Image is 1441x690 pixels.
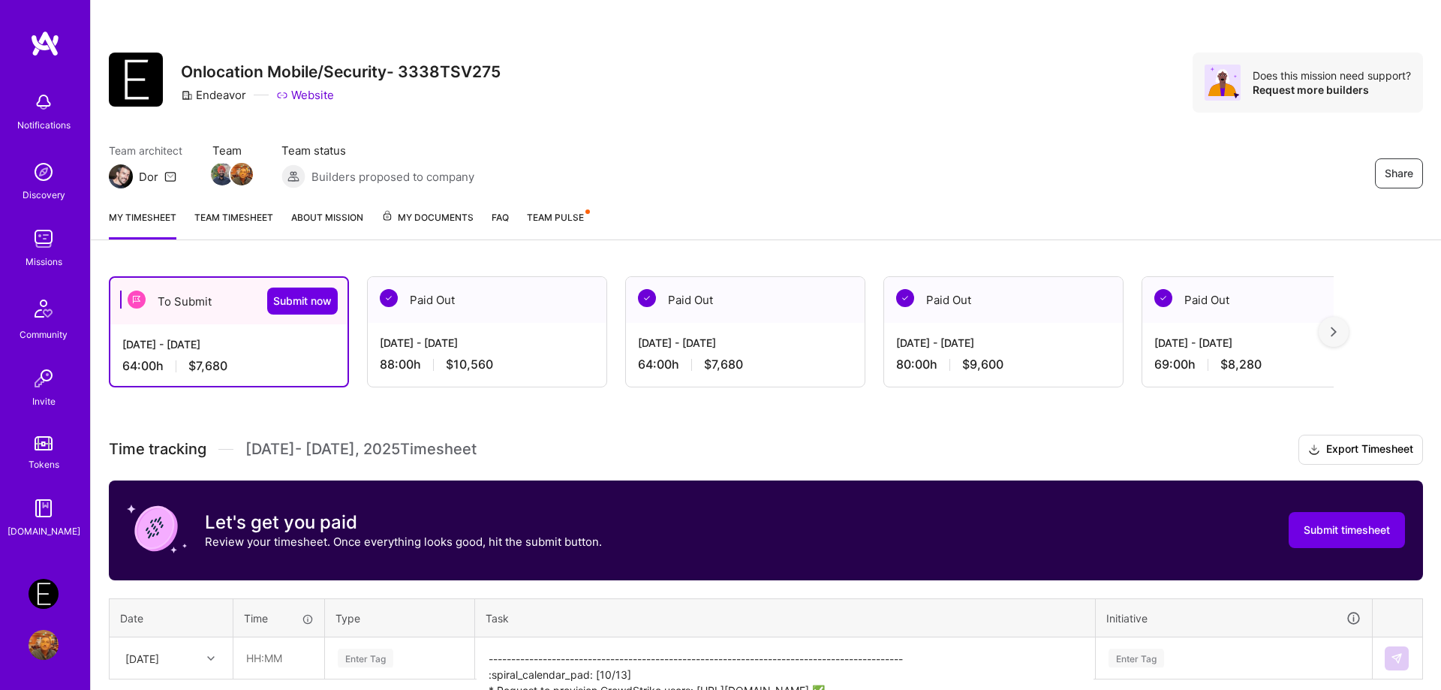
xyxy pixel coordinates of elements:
[381,209,474,226] span: My Documents
[181,62,501,81] h3: Onlocation Mobile/Security- 3338TSV275
[1331,327,1337,337] img: right
[1205,65,1241,101] img: Avatar
[29,157,59,187] img: discovery
[125,650,159,666] div: [DATE]
[32,393,56,409] div: Invite
[26,291,62,327] img: Community
[109,143,182,158] span: Team architect
[205,511,602,534] h3: Let's get you paid
[1142,277,1381,323] div: Paid Out
[1106,610,1361,627] div: Initiative
[109,440,206,459] span: Time tracking
[110,278,347,324] div: To Submit
[527,212,584,223] span: Team Pulse
[446,357,493,372] span: $10,560
[1109,646,1164,670] div: Enter Tag
[212,143,251,158] span: Team
[281,143,474,158] span: Team status
[212,161,232,187] a: Team Member Avatar
[527,209,588,240] a: Team Pulse
[29,579,59,609] img: Endeavor: Onlocation Mobile/Security- 3338TSV275
[29,456,59,472] div: Tokens
[1154,357,1369,372] div: 69:00 h
[30,30,60,57] img: logo
[205,534,602,550] p: Review your timesheet. Once everything looks good, hit the submit button.
[139,169,158,185] div: Dor
[276,87,334,103] a: Website
[8,523,80,539] div: [DOMAIN_NAME]
[35,436,53,450] img: tokens
[23,187,65,203] div: Discovery
[380,289,398,307] img: Paid Out
[492,209,509,240] a: FAQ
[291,209,363,240] a: About Mission
[1253,68,1411,83] div: Does this mission need support?
[164,170,176,182] i: icon Mail
[17,117,71,133] div: Notifications
[109,53,163,107] img: Company Logo
[1308,442,1320,458] i: icon Download
[25,630,62,660] a: User Avatar
[25,579,62,609] a: Endeavor: Onlocation Mobile/Security- 3338TSV275
[29,363,59,393] img: Invite
[475,598,1096,637] th: Task
[311,169,474,185] span: Builders proposed to company
[638,335,853,351] div: [DATE] - [DATE]
[29,493,59,523] img: guide book
[896,289,914,307] img: Paid Out
[109,209,176,240] a: My timesheet
[194,209,273,240] a: Team timesheet
[188,358,227,374] span: $7,680
[638,357,853,372] div: 64:00 h
[1220,357,1262,372] span: $8,280
[267,288,338,315] button: Submit now
[1154,289,1172,307] img: Paid Out
[244,610,314,626] div: Time
[29,87,59,117] img: bell
[638,289,656,307] img: Paid Out
[1253,83,1411,97] div: Request more builders
[1304,523,1390,538] span: Submit timesheet
[380,357,594,372] div: 88:00 h
[26,254,62,270] div: Missions
[232,161,251,187] a: Team Member Avatar
[230,163,253,185] img: Team Member Avatar
[207,655,215,662] i: icon Chevron
[181,89,193,101] i: icon CompanyGray
[1154,335,1369,351] div: [DATE] - [DATE]
[29,630,59,660] img: User Avatar
[1385,166,1413,181] span: Share
[704,357,743,372] span: $7,680
[211,163,233,185] img: Team Member Avatar
[1391,652,1403,664] img: Submit
[1298,435,1423,465] button: Export Timesheet
[281,164,305,188] img: Builders proposed to company
[273,294,332,309] span: Submit now
[884,277,1123,323] div: Paid Out
[122,358,335,374] div: 64:00 h
[109,164,133,188] img: Team Architect
[368,277,606,323] div: Paid Out
[962,357,1003,372] span: $9,600
[122,336,335,352] div: [DATE] - [DATE]
[127,499,187,559] img: coin
[20,327,68,342] div: Community
[626,277,865,323] div: Paid Out
[896,357,1111,372] div: 80:00 h
[380,335,594,351] div: [DATE] - [DATE]
[381,209,474,240] a: My Documents
[325,598,475,637] th: Type
[29,224,59,254] img: teamwork
[110,598,233,637] th: Date
[128,291,146,309] img: To Submit
[245,440,477,459] span: [DATE] - [DATE] , 2025 Timesheet
[1375,158,1423,188] button: Share
[338,646,393,670] div: Enter Tag
[234,638,323,678] input: HH:MM
[1289,512,1405,548] button: Submit timesheet
[896,335,1111,351] div: [DATE] - [DATE]
[181,87,246,103] div: Endeavor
